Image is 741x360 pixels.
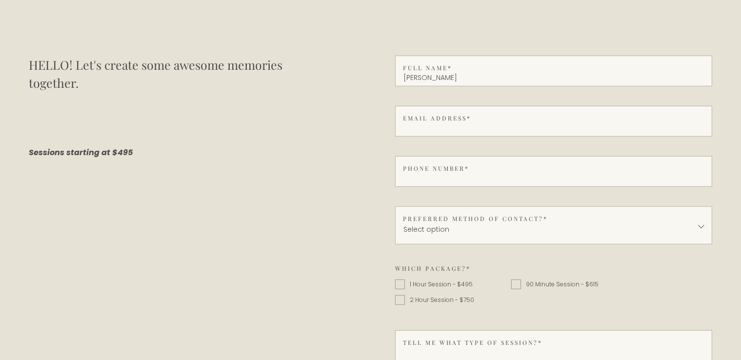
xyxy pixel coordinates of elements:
[403,164,469,173] label: Phone Number
[29,147,133,158] em: Sessions starting at $495
[403,338,542,347] label: Tell me what type of session?
[405,294,474,306] label: 2 Hour Session - $750
[403,114,471,122] label: Email address
[403,63,452,72] label: Full Name
[29,56,329,145] h1: HELLO! Let's create some awesome memories together.
[395,264,712,273] label: Which package?
[405,279,473,290] label: 1 Hour Session - $495
[403,214,548,223] label: Preferred method of Contact?
[521,279,599,290] label: 90 Minute Session - $615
